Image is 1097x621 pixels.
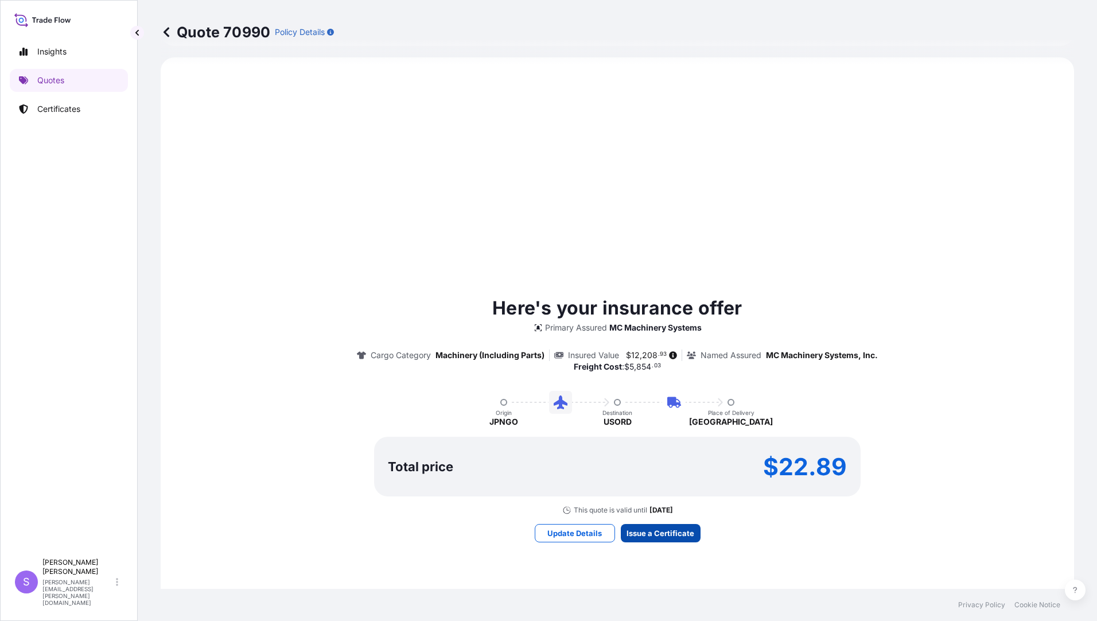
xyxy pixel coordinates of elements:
span: 208 [642,351,658,359]
p: MC Machinery Systems [609,322,702,333]
span: 03 [654,364,661,368]
p: Named Assured [701,350,761,361]
p: Insured Value [568,350,619,361]
p: MC Machinery Systems, Inc. [766,350,878,361]
p: Here's your insurance offer [492,294,742,322]
span: . [652,364,653,368]
p: JPNGO [489,416,518,428]
p: [DATE] [649,506,673,515]
p: [PERSON_NAME][EMAIL_ADDRESS][PERSON_NAME][DOMAIN_NAME] [42,579,114,606]
p: Issue a Certificate [627,527,694,539]
span: , [640,351,642,359]
span: , [634,363,636,371]
b: Freight Cost [574,362,622,371]
p: : [574,361,661,372]
span: 854 [636,363,651,371]
span: . [658,352,660,356]
p: Machinery (Including Parts) [435,350,544,361]
span: S [23,576,30,588]
p: Destination [602,409,632,416]
p: Quote 70990 [161,23,270,41]
span: 12 [631,351,640,359]
p: Insights [37,46,67,57]
p: Primary Assured [545,322,607,333]
p: Certificates [37,103,80,115]
p: Policy Details [275,26,325,38]
span: 5 [629,363,634,371]
span: $ [626,351,631,359]
p: Place of Delivery [708,409,754,416]
a: Privacy Policy [958,600,1005,610]
p: Origin [496,409,512,416]
a: Certificates [10,98,128,121]
p: [PERSON_NAME] [PERSON_NAME] [42,558,114,576]
p: Cargo Category [371,350,431,361]
button: Issue a Certificate [621,524,701,542]
button: Update Details [535,524,615,542]
a: Insights [10,40,128,63]
p: This quote is valid until [574,506,647,515]
span: $ [624,363,629,371]
p: Total price [388,461,453,472]
p: Update Details [547,527,602,539]
p: [GEOGRAPHIC_DATA] [689,416,773,428]
a: Quotes [10,69,128,92]
p: USORD [604,416,632,428]
p: $22.89 [763,457,847,476]
p: Quotes [37,75,64,86]
a: Cookie Notice [1014,600,1060,610]
span: 93 [660,352,667,356]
